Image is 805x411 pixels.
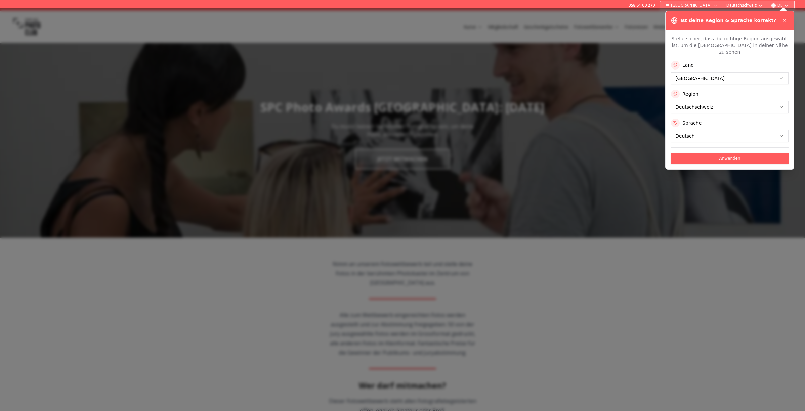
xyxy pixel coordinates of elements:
[768,1,792,9] button: DE
[671,35,789,55] p: Stelle sicher, dass die richtige Region ausgewählt ist, um die [DEMOGRAPHIC_DATA] in deiner Nähe ...
[663,1,721,9] button: [GEOGRAPHIC_DATA]
[682,62,694,68] label: Land
[628,3,655,8] a: 058 51 00 270
[680,17,776,24] h3: Ist deine Region & Sprache korrekt?
[682,91,698,97] label: Region
[724,1,766,9] button: Deutschschweiz
[682,120,702,126] label: Sprache
[671,153,789,164] button: Anwenden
